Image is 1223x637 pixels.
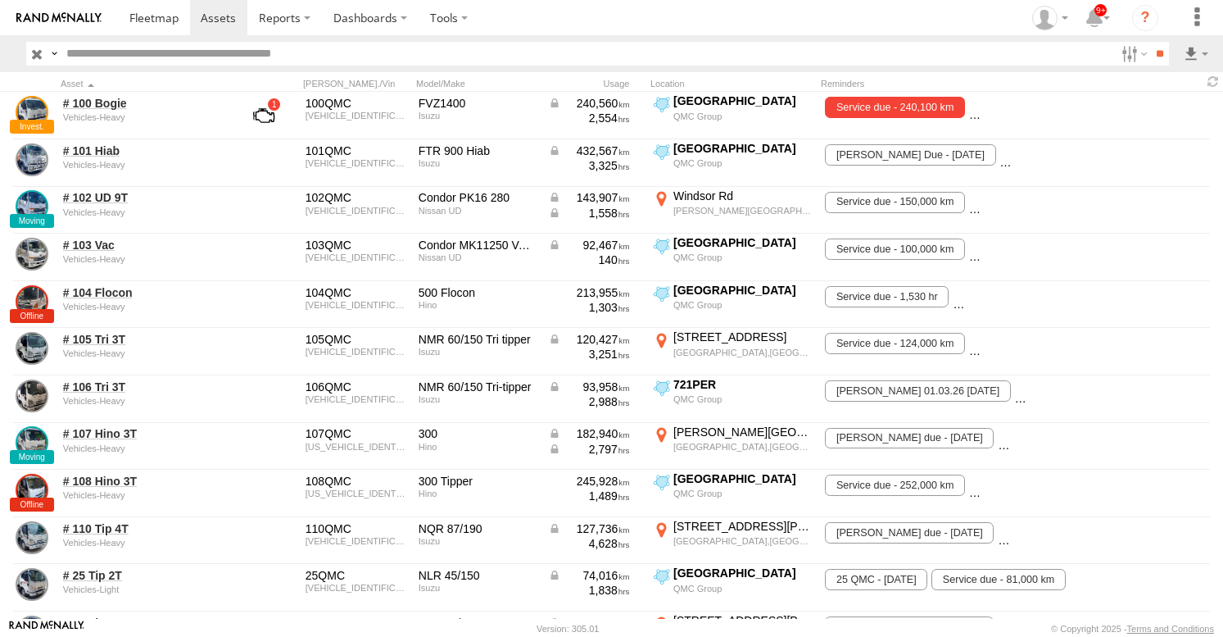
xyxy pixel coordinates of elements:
label: Click to View Current Location [650,566,814,610]
div: Isuzu [419,111,537,121]
label: Click to View Current Location [650,425,814,469]
a: Visit our Website [9,621,84,637]
div: JAANLR85EJ7104031 [306,583,407,593]
label: Click to View Current Location [650,330,814,374]
a: View Asset Details [16,190,48,223]
a: # 110 Tip 4T [63,521,222,536]
div: Version: 305.01 [537,624,599,634]
div: JHHACS3H30K003050 [306,442,407,452]
div: JAANMR85EL7100641 [306,347,407,357]
label: Click to View Current Location [650,189,814,233]
div: Condor MK11250 VACTRUCK [419,238,537,253]
a: # 25 Tip 2T [63,568,222,583]
span: 102 REGO - 03/08/2025 [969,192,1138,213]
span: Service due - 440,000 km [1000,144,1140,166]
div: [PERSON_NAME][GEOGRAPHIC_DATA] [673,425,812,439]
div: undefined [63,348,222,358]
div: undefined [63,444,222,453]
div: JAAN1R75HM7100063 [306,536,407,546]
a: View Asset Details [16,238,48,271]
div: FTR 900 Hiab [419,143,537,158]
div: 500 Flocon [419,285,537,300]
a: View Asset Details [16,426,48,459]
span: Service due - 252,000 km [825,475,965,496]
div: JALFVZ34SB7000343 [306,111,407,121]
div: undefined [63,538,222,548]
span: rego due - 18/04/2026 [825,522,994,544]
div: 25QMC [306,568,407,583]
div: 110QMC [306,521,407,536]
div: Nissan UD [419,206,537,216]
div: Nissan UD [419,253,537,262]
div: undefined [63,112,222,122]
div: 300 [419,426,537,441]
div: Data from Vehicle CANbus [548,521,630,536]
div: 1,303 [548,300,630,315]
a: View Asset Details [16,521,48,554]
a: View Asset Details [16,474,48,507]
a: # 104 Flocon [63,285,222,300]
div: NMR 60/150 Tri tipper [419,332,537,347]
div: QMC Group [673,299,812,311]
div: [PERSON_NAME]./Vin [303,78,410,89]
div: [GEOGRAPHIC_DATA],[GEOGRAPHIC_DATA] [673,535,812,547]
a: # 108 Hino 3T [63,474,222,489]
div: NMR 60/150 Tri-tipper [419,380,537,394]
div: 3,251 [548,347,630,362]
div: 1,838 [548,583,630,598]
div: 2,554 [548,111,630,125]
label: Click to View Current Location [650,377,814,421]
a: View Asset Details [16,96,48,129]
div: 101QMC [306,143,407,158]
span: Rego 01.03.26 - 28/02/2026 [825,380,1010,402]
a: # 106 Tri 3T [63,380,222,394]
div: [GEOGRAPHIC_DATA] [673,93,812,108]
div: JNBMKB8EL00L00619 [306,253,407,262]
div: QMC Group [673,111,812,122]
div: Data from Vehicle CANbus [548,332,630,347]
div: 102QMC [306,190,407,205]
div: Isuzu [419,347,537,357]
div: Model/Make [416,78,539,89]
div: Condor PK16 280 [419,190,537,205]
div: undefined [63,160,222,170]
div: QMC Group [673,157,812,169]
div: Isuzu [419,394,537,404]
span: Rego Due - 16/02/2026 [953,286,1123,307]
span: Service due - 240,100 km [825,97,965,118]
div: Isuzu [419,536,537,546]
div: 245,928 [548,474,630,489]
div: 106QMC [306,380,407,394]
a: # 100 Bogie [63,96,222,111]
div: Data from Vehicle CANbus [548,616,630,630]
div: QMC Group [673,394,812,405]
div: Isuzu [419,583,537,593]
div: NLR 45/150 [419,616,537,630]
div: Data from Vehicle CANbus [548,206,630,221]
img: rand-logo.svg [16,12,102,24]
div: undefined [63,302,222,312]
div: [GEOGRAPHIC_DATA] [673,566,812,580]
div: [GEOGRAPHIC_DATA] [673,283,812,298]
div: [STREET_ADDRESS][PERSON_NAME] [673,519,812,534]
div: [GEOGRAPHIC_DATA],[GEOGRAPHIC_DATA] [673,441,812,453]
div: Data from Vehicle CANbus [548,96,630,111]
div: Hino [419,300,537,310]
div: Data from Vehicle CANbus [548,442,630,457]
span: Service due - 124,000 km [825,333,965,354]
div: NQR 87/190 [419,521,537,536]
a: View Asset Details [16,568,48,601]
div: QMC Group [673,488,812,499]
div: 213,955 [548,285,630,300]
div: Click to Sort [61,78,224,89]
div: Data from Vehicle CANbus [548,568,630,583]
div: JHDFD7JLMXXX10821 [306,300,407,310]
label: Click to View Current Location [650,519,814,563]
div: [GEOGRAPHIC_DATA] [673,141,812,156]
div: Usage [546,78,644,89]
div: [PERSON_NAME][GEOGRAPHIC_DATA][PERSON_NAME],[GEOGRAPHIC_DATA] [673,205,812,216]
label: Search Filter Options [1115,42,1150,66]
div: 107QMC [306,426,407,441]
label: Click to View Current Location [650,283,814,327]
a: View Asset Details [16,332,48,365]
